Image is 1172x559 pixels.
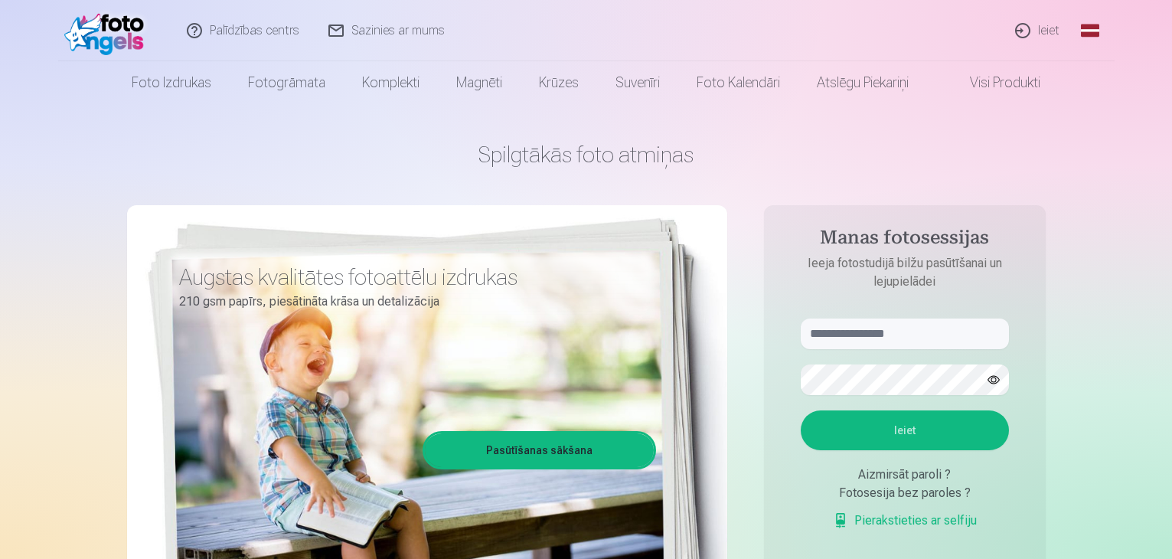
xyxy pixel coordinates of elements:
[438,61,521,104] a: Magnēti
[127,141,1046,168] h1: Spilgtākās foto atmiņas
[833,512,977,530] a: Pierakstieties ar selfiju
[801,410,1009,450] button: Ieiet
[678,61,798,104] a: Foto kalendāri
[801,466,1009,484] div: Aizmirsāt paroli ?
[785,254,1024,291] p: Ieeja fotostudijā bilžu pasūtīšanai un lejupielādei
[521,61,597,104] a: Krūzes
[344,61,438,104] a: Komplekti
[179,291,645,312] p: 210 gsm papīrs, piesātināta krāsa un detalizācija
[798,61,927,104] a: Atslēgu piekariņi
[927,61,1059,104] a: Visi produkti
[425,433,654,467] a: Pasūtīšanas sākšana
[597,61,678,104] a: Suvenīri
[64,6,152,55] img: /fa1
[230,61,344,104] a: Fotogrāmata
[113,61,230,104] a: Foto izdrukas
[785,227,1024,254] h4: Manas fotosessijas
[801,484,1009,502] div: Fotosesija bez paroles ?
[179,263,645,291] h3: Augstas kvalitātes fotoattēlu izdrukas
